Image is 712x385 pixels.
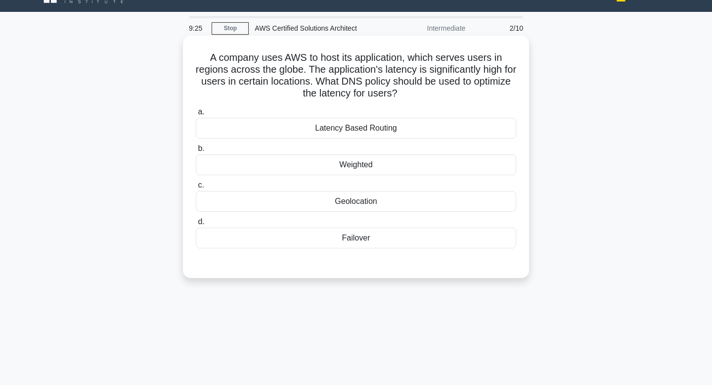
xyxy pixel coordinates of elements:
[198,217,204,226] span: d.
[195,51,517,100] h5: A company uses AWS to host its application, which serves users in regions across the globe. The a...
[212,22,249,35] a: Stop
[471,18,529,38] div: 2/10
[183,18,212,38] div: 9:25
[196,191,516,212] div: Geolocation
[249,18,385,38] div: AWS Certified Solutions Architect
[198,107,204,116] span: a.
[196,228,516,248] div: Failover
[198,144,204,152] span: b.
[385,18,471,38] div: Intermediate
[198,181,204,189] span: c.
[196,118,516,139] div: Latency Based Routing
[196,154,516,175] div: Weighted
